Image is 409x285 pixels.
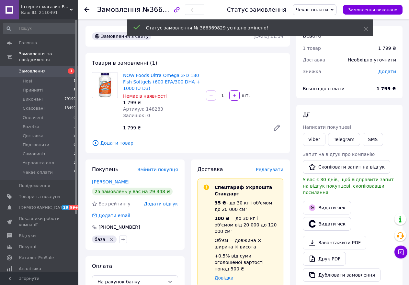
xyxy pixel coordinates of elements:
span: Замовлення [97,6,141,14]
a: Редагувати [270,121,283,134]
div: 25 замовлень у вас на 29 348 ₴ [92,188,173,195]
div: 1 799 ₴ [120,123,268,132]
div: Замовлення з сайту [92,32,151,40]
div: 1 799 ₴ [378,45,396,51]
span: 1 [74,78,76,84]
div: Необхідно уточнити [344,53,400,67]
span: Написати покупцеві [303,125,351,130]
a: [PERSON_NAME] [92,179,130,184]
a: Довідка [215,275,233,280]
span: Змінити покупця [138,167,178,172]
span: Головна [19,40,37,46]
span: Запит на відгук про компанію [303,152,375,157]
span: №366369829 [142,5,188,14]
button: SMS [363,133,383,146]
span: Редагувати [256,167,283,172]
span: Без рейтингу [98,201,131,206]
span: 28 [62,205,69,210]
img: NOW Foods Ultra Omega 3-D 180 Fish Softgels (600 EPA/300 DHA + 1000 IU D3) [92,72,118,98]
span: Покупці [19,244,36,250]
span: Додати відгук [144,201,178,206]
a: Друк PDF [303,252,346,266]
b: 1 799 ₴ [376,86,396,91]
span: Повідомлення [19,183,50,189]
span: Замовлення та повідомлення [19,51,78,63]
span: 8 [74,115,76,121]
div: — до 30 кг і об'ємом від 20 000 до 120 000 см³ [215,215,278,235]
span: Чекає оплати [23,170,53,175]
span: Відгуки [19,233,36,239]
span: 5 [74,87,76,93]
span: Укрпошта опл [23,160,54,166]
span: Самовивіз [23,151,45,157]
span: 3 [74,160,76,166]
span: Доставка [303,57,325,62]
button: Дублювати замовлення [303,268,381,282]
span: 5 [74,170,76,175]
span: 1 товар [303,46,321,51]
span: Всього до сплати [303,86,345,91]
a: NOW Foods Ultra Omega 3-D 180 Fish Softgels (600 EPA/300 DHA + 1000 IU D3) [123,73,200,91]
div: - до 30 кг і об'ємом до 20 000 см³ [215,200,278,213]
span: Подзвонити [23,142,49,148]
span: Дії [303,112,310,118]
span: Залишок: 0 [123,113,150,118]
div: +0,5% від суми оголошеної вартості понад 500 ₴ [215,253,278,272]
span: Чекає оплати [296,7,328,12]
span: [DEMOGRAPHIC_DATA] [19,205,67,211]
span: Rozetka [23,124,40,130]
span: Аналітика [19,266,41,272]
a: Telegram [328,133,360,146]
span: У вас є 30 днів, щоб відправити запит на відгук покупцеві, скопіювавши посилання. [303,177,394,195]
span: Додати товар [92,139,283,147]
span: Покупець [92,166,119,172]
span: Виконані [23,96,43,102]
div: Повернутися назад [84,6,89,13]
div: Додати email [91,212,131,219]
span: Замовлення [19,68,46,74]
span: Нові [23,78,32,84]
span: 3 [74,124,76,130]
span: Прийняті [23,87,43,93]
span: Замовлення виконано [348,7,397,12]
button: Скопіювати запит на відгук [303,160,390,174]
span: 5 [74,151,76,157]
div: шт. [240,92,251,99]
div: 1 799 ₴ [123,99,201,106]
span: Додати [378,69,396,74]
span: Каталог ProSale [19,255,54,261]
button: Чат з покупцем [394,246,407,258]
span: Знижка [303,69,321,74]
a: Viber [303,133,325,146]
span: Доставка [23,133,43,139]
span: 35 ₴ [215,200,226,205]
span: 1 [68,68,74,74]
span: 99+ [69,205,80,210]
span: Оплата [92,263,112,269]
span: Товари та послуги [19,194,60,200]
span: 2 [74,133,76,139]
span: Оплачені [23,115,43,121]
div: Статус замовлення [227,6,287,13]
input: Пошук [3,23,76,34]
span: 100 ₴ [215,216,230,221]
span: Артикул: 148283 [123,106,163,112]
span: 79190 [64,96,76,102]
span: Доставка [198,166,223,172]
div: Додати email [98,212,131,219]
span: 13490 [64,105,76,111]
div: Об'єм = довжина × ширина × висота [215,237,278,250]
span: Скасовані [23,105,45,111]
div: Статус замовлення № 366369829 успішно змінено! [146,25,347,31]
a: Завантажити PDF [303,236,366,249]
span: Немає в наявності [123,93,167,99]
span: 6 [74,142,76,148]
svg: Видалити мітку [109,237,114,242]
div: Ваш ID: 2110491 [21,10,78,16]
span: база [95,237,105,242]
div: [PHONE_NUMBER] [98,224,141,230]
span: Показники роботи компанії [19,216,60,227]
button: Видати чек [303,217,351,231]
span: Товари в замовленні (1) [92,60,157,66]
button: Видати чек [303,201,351,214]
